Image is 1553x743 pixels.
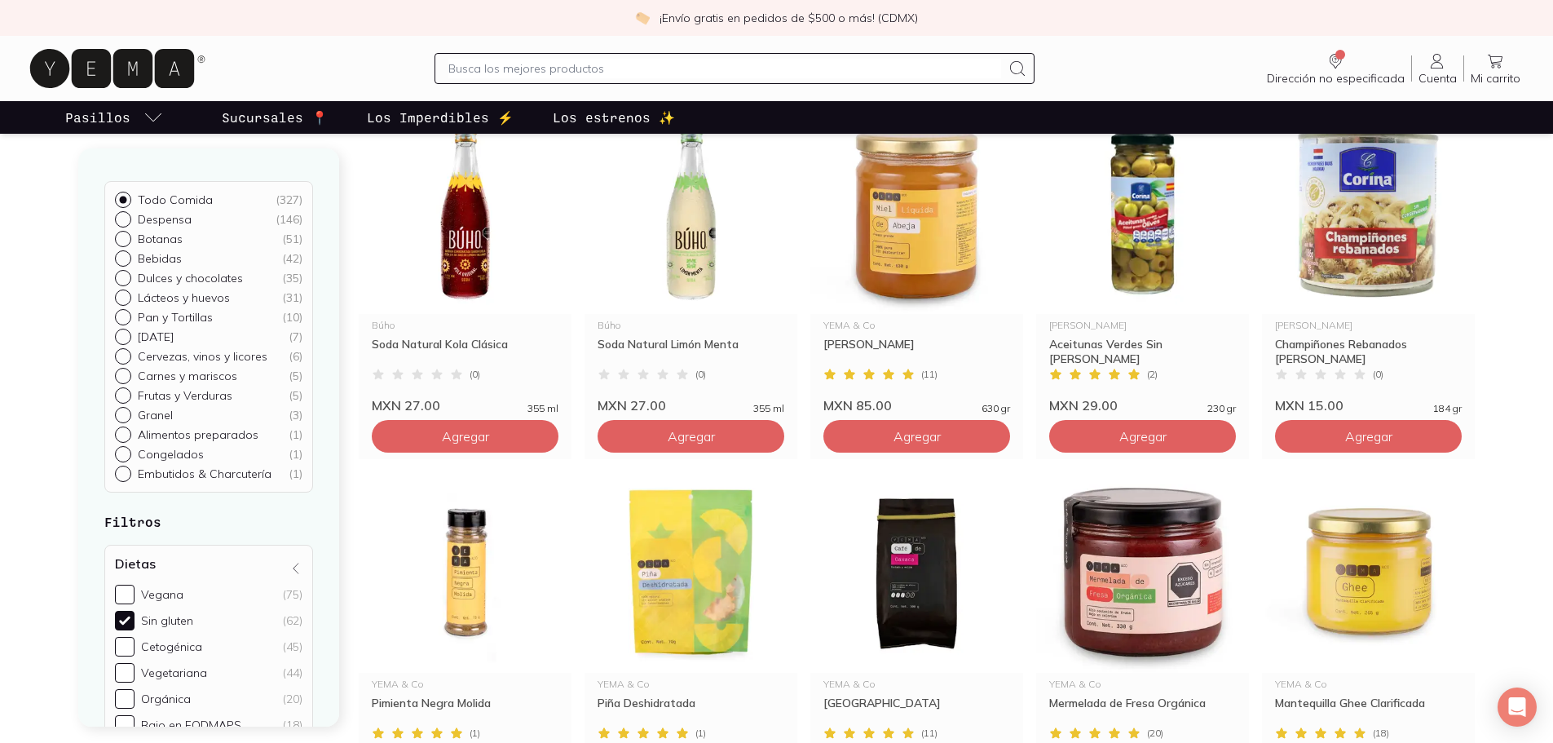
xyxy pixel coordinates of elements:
[1275,337,1462,366] div: Champiñones Rebanados [PERSON_NAME]
[1049,420,1236,453] button: Agregar
[695,728,706,738] span: ( 1 )
[635,11,650,25] img: check
[138,447,204,462] p: Congelados
[282,310,302,325] div: ( 10 )
[695,369,706,379] span: ( 0 )
[104,514,161,529] strong: Filtros
[359,113,571,314] img: Soda Natural Kola Clásica Búho
[283,666,302,680] div: (44)
[823,679,1010,689] div: YEMA & Co
[367,108,514,127] p: Los Imperdibles ⚡️
[372,696,558,725] div: Pimienta Negra Molida
[62,101,166,134] a: pasillo-todos-link
[289,467,302,481] div: ( 1 )
[1147,728,1163,738] span: ( 20 )
[448,59,1001,78] input: Busca los mejores productos
[141,666,207,680] div: Vegetariana
[810,472,1023,673] img: 18444-Café-de-Oaxaca-Tostado-y-Molido
[283,613,302,628] div: (62)
[921,728,938,738] span: ( 11 )
[289,369,302,383] div: ( 5 )
[138,232,183,246] p: Botanas
[470,728,480,738] span: ( 1 )
[1275,321,1462,330] div: [PERSON_NAME]
[138,192,213,207] p: Todo Comida
[921,369,938,379] span: ( 11 )
[598,337,784,366] div: Soda Natural Limón Menta
[598,321,784,330] div: Búho
[982,404,1010,414] span: 630 gr
[585,113,797,314] img: Soda Natural Limón Menta Buho
[222,108,328,127] p: Sucursales 📍
[138,212,192,227] p: Despensa
[1036,472,1249,673] img: Mermelada de Fresa Orgánica
[289,329,302,344] div: ( 7 )
[359,472,571,673] img: Pimienta Negra Molida
[138,467,271,481] p: Embutidos & Charcutería
[1036,113,1249,414] a: Aceitunas verdes sin hueso Corina 230 g.[PERSON_NAME]Aceitunas Verdes Sin [PERSON_NAME](2)MXN 29....
[668,428,715,444] span: Agregar
[283,718,302,732] div: (18)
[141,692,191,706] div: Orgánica
[823,321,1010,330] div: YEMA & Co
[282,271,302,285] div: ( 35 )
[1345,428,1392,444] span: Agregar
[585,113,797,414] a: Soda Natural Limón Menta BuhoBúhoSoda Natural Limón Menta(0)MXN 27.00355 ml
[115,611,135,630] input: Sin gluten(62)
[138,388,232,403] p: Frutas y Verduras
[1049,397,1118,414] span: MXN 29.00
[141,639,202,654] div: Cetogénica
[1275,679,1462,689] div: YEMA & Co
[1049,321,1236,330] div: [PERSON_NAME]
[283,639,302,654] div: (45)
[660,10,918,26] p: ¡Envío gratis en pedidos de $500 o más! (CDMX)
[289,349,302,364] div: ( 6 )
[553,108,675,127] p: Los estrenos ✨
[598,420,784,453] button: Agregar
[218,101,331,134] a: Sucursales 📍
[115,663,135,683] input: Vegetariana(44)
[753,404,784,414] span: 355 ml
[1373,369,1383,379] span: ( 0 )
[1119,428,1167,444] span: Agregar
[1498,688,1537,727] div: Open Intercom Messenger
[138,408,173,422] p: Granel
[364,101,517,134] a: Los Imperdibles ⚡️
[115,689,135,709] input: Orgánica(20)
[1275,397,1343,414] span: MXN 15.00
[282,232,302,246] div: ( 51 )
[527,404,558,414] span: 355 ml
[549,101,678,134] a: Los estrenos ✨
[810,113,1023,414] a: Miel de Abeja GrandeYEMA & Co[PERSON_NAME](11)MXN 85.00630 gr
[289,408,302,422] div: ( 3 )
[115,637,135,657] input: Cetogénica(45)
[138,310,213,325] p: Pan y Tortillas
[282,251,302,266] div: ( 42 )
[372,321,558,330] div: Búho
[823,397,892,414] span: MXN 85.00
[372,337,558,366] div: Soda Natural Kola Clásica
[1412,51,1463,86] a: Cuenta
[138,369,237,383] p: Carnes y mariscos
[1207,404,1236,414] span: 230 gr
[1262,472,1475,673] img: Mantequilla clarificada sin caseína y sin lactosa. Tiene un punto de humo alto, por lo que es de ...
[115,585,135,604] input: Vegana(75)
[1471,71,1520,86] span: Mi carrito
[115,555,156,572] h4: Dietas
[470,369,480,379] span: ( 0 )
[585,472,797,673] img: Piña deshidratada
[115,715,135,735] input: Bajo en FODMAPS(18)
[138,290,230,305] p: Lácteos y huevos
[1260,51,1411,86] a: Dirección no especificada
[372,679,558,689] div: YEMA & Co
[1373,728,1389,738] span: ( 18 )
[810,113,1023,314] img: Miel de Abeja Grande
[1464,51,1527,86] a: Mi carrito
[276,192,302,207] div: ( 327 )
[1418,71,1457,86] span: Cuenta
[141,613,193,628] div: Sin gluten
[598,679,784,689] div: YEMA & Co
[1036,113,1249,314] img: Aceitunas verdes sin hueso Corina 230 g.
[65,108,130,127] p: Pasillos
[1049,337,1236,366] div: Aceitunas Verdes Sin [PERSON_NAME]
